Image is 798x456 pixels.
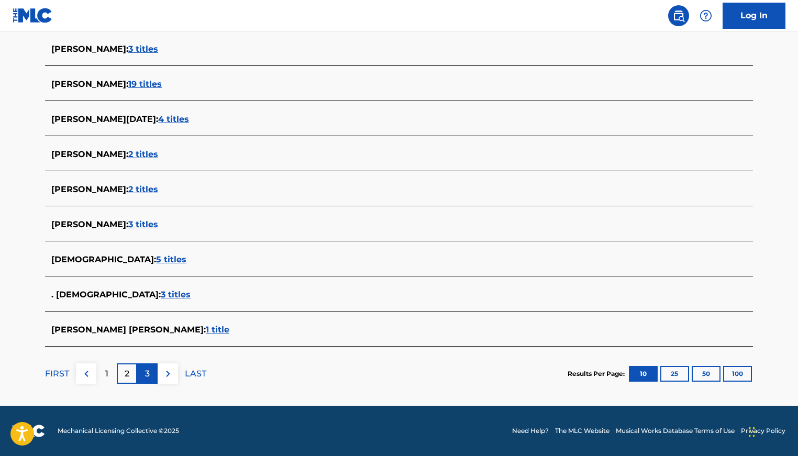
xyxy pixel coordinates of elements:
img: help [700,9,712,22]
div: Drag [749,416,755,448]
span: . [DEMOGRAPHIC_DATA] : [51,290,161,299]
img: MLC Logo [13,8,53,23]
span: 3 titles [128,219,158,229]
a: Need Help? [512,426,549,436]
span: [PERSON_NAME] : [51,149,128,159]
button: 100 [723,366,752,382]
span: 1 title [206,325,229,335]
span: [PERSON_NAME] [PERSON_NAME] : [51,325,206,335]
a: Log In [723,3,785,29]
span: 3 titles [161,290,191,299]
p: FIRST [45,368,69,380]
button: 10 [629,366,658,382]
p: LAST [185,368,206,380]
p: 1 [105,368,108,380]
p: 2 [125,368,129,380]
img: left [80,368,93,380]
span: 5 titles [156,254,186,264]
iframe: Chat Widget [746,406,798,456]
button: 50 [692,366,721,382]
span: [PERSON_NAME] : [51,184,128,194]
span: 19 titles [128,79,162,89]
span: [PERSON_NAME] : [51,44,128,54]
span: [PERSON_NAME] : [51,79,128,89]
span: [PERSON_NAME][DATE] : [51,114,158,124]
p: Results Per Page: [568,369,627,379]
a: Privacy Policy [741,426,785,436]
span: Mechanical Licensing Collective © 2025 [58,426,179,436]
span: [PERSON_NAME] : [51,219,128,229]
span: [DEMOGRAPHIC_DATA] : [51,254,156,264]
a: Musical Works Database Terms of Use [616,426,735,436]
span: 2 titles [128,149,158,159]
span: 4 titles [158,114,189,124]
span: 3 titles [128,44,158,54]
span: 2 titles [128,184,158,194]
img: right [162,368,174,380]
a: The MLC Website [555,426,609,436]
div: Help [695,5,716,26]
button: 25 [660,366,689,382]
a: Public Search [668,5,689,26]
img: logo [13,425,45,437]
p: 3 [145,368,150,380]
img: search [672,9,685,22]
